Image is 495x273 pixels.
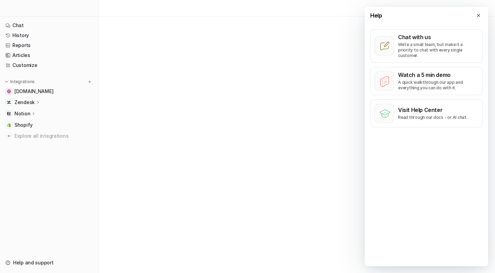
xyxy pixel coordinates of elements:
img: Zendesk [7,100,11,104]
button: Integrations [3,78,37,85]
img: menu_add.svg [87,79,92,84]
p: Zendesk [14,99,35,106]
button: Visit Help CenterRead through our docs - or AI chat. [370,99,483,127]
a: Reports [3,41,96,50]
p: A quick walkthrough our app and everything you can do with it. [398,80,478,91]
img: Notion [7,112,11,116]
span: Explore all integrations [14,130,93,141]
span: [DOMAIN_NAME] [14,88,53,95]
button: Watch a 5 min demoA quick walkthrough our app and everything you can do with it. [370,67,483,95]
a: ShopifyShopify [3,120,96,130]
a: Explore all integrations [3,131,96,141]
a: Articles [3,50,96,60]
img: explore all integrations [5,133,12,139]
p: Integrations [10,79,35,84]
a: Customize [3,60,96,70]
p: Watch a 5 min demo [398,71,478,78]
img: comforth.dk [7,89,11,93]
p: Visit Help Center [398,106,467,113]
a: Help and support [3,258,96,268]
a: comforth.dk[DOMAIN_NAME] [3,87,96,96]
a: History [3,31,96,40]
span: Shopify [14,122,33,128]
img: expand menu [4,79,9,84]
button: Chat with usWe’re a small team, but make it a priority to chat with every single customer. [370,29,483,63]
p: Notion [14,110,30,117]
a: Chat [3,21,96,30]
p: Read through our docs - or AI chat. [398,115,467,120]
img: Shopify [7,123,11,127]
span: Help [370,11,382,20]
p: Chat with us [398,34,478,41]
p: We’re a small team, but make it a priority to chat with every single customer. [398,42,478,58]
